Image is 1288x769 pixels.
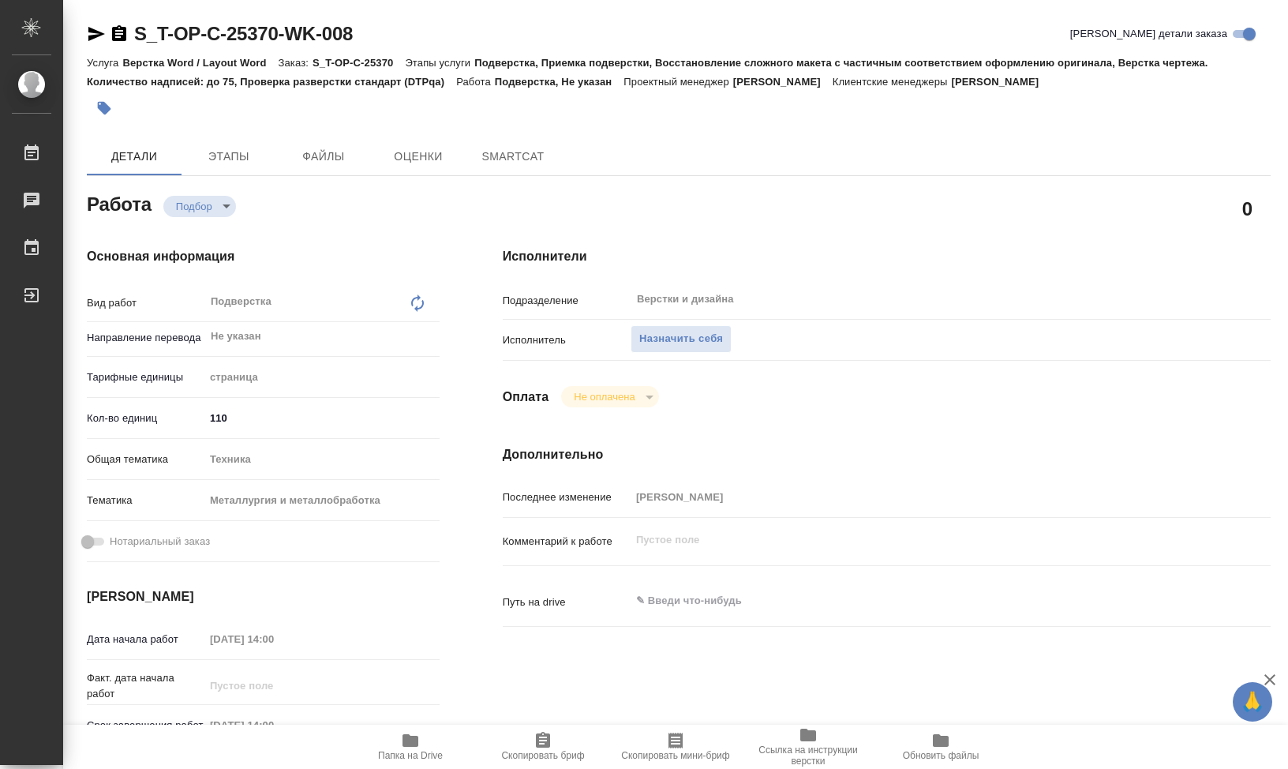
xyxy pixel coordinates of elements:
[405,57,474,69] p: Этапы услуги
[110,24,129,43] button: Скопировать ссылку
[503,490,631,505] p: Последнее изменение
[279,57,313,69] p: Заказ:
[87,295,204,311] p: Вид работ
[171,200,217,213] button: Подбор
[733,76,833,88] p: [PERSON_NAME]
[903,750,979,761] span: Обновить файлы
[561,386,658,407] div: Подбор
[639,330,723,348] span: Назначить себя
[495,76,624,88] p: Подверстка, Не указан
[378,750,443,761] span: Папка на Drive
[191,147,267,167] span: Этапы
[134,23,353,44] a: S_T-OP-C-25370-WK-008
[204,364,440,391] div: страница
[204,407,440,430] input: ✎ Введи что-нибудь
[110,534,210,550] span: Нотариальный заказ
[87,369,204,385] p: Тарифные единицы
[286,147,361,167] span: Файлы
[1233,682,1272,722] button: 🙏
[503,332,631,348] p: Исполнитель
[87,247,440,266] h4: Основная информация
[87,24,106,43] button: Скопировать ссылку для ЯМессенджера
[456,76,495,88] p: Работа
[87,587,440,606] h4: [PERSON_NAME]
[1070,26,1227,42] span: [PERSON_NAME] детали заказа
[501,750,584,761] span: Скопировать бриф
[503,534,631,550] p: Комментарий к работе
[344,725,477,769] button: Папка на Drive
[204,674,343,697] input: Пустое поле
[742,725,874,769] button: Ссылка на инструкции верстки
[1242,195,1252,222] h2: 0
[833,76,952,88] p: Клиентские менеджеры
[475,147,551,167] span: SmartCat
[1239,685,1266,718] span: 🙏
[122,57,278,69] p: Верстка Word / Layout Word
[380,147,456,167] span: Оценки
[609,725,742,769] button: Скопировать мини-бриф
[87,57,122,69] p: Услуга
[477,725,609,769] button: Скопировать бриф
[621,750,729,761] span: Скопировать мини-бриф
[569,390,639,403] button: Не оплачена
[874,725,1007,769] button: Обновить файлы
[87,57,1208,88] p: Подверстка, Приемка подверстки, Восстановление сложного макета с частичным соответствием оформлен...
[204,487,440,514] div: Металлургия и металлобработка
[163,196,236,217] div: Подбор
[87,189,152,217] h2: Работа
[87,452,204,467] p: Общая тематика
[503,293,631,309] p: Подразделение
[96,147,172,167] span: Детали
[87,91,122,126] button: Добавить тэг
[751,745,865,767] span: Ссылка на инструкции верстки
[87,330,204,346] p: Направление перевода
[503,247,1271,266] h4: Исполнители
[503,445,1271,464] h4: Дополнительно
[503,595,631,610] p: Путь на drive
[951,76,1050,88] p: [PERSON_NAME]
[631,486,1207,508] input: Пустое поле
[87,718,204,733] p: Срок завершения работ
[87,493,204,508] p: Тематика
[204,714,343,737] input: Пустое поле
[87,411,204,426] p: Кол-во единиц
[87,670,204,702] p: Факт. дата начала работ
[204,628,343,651] input: Пустое поле
[204,446,440,473] div: Техника
[313,57,405,69] p: S_T-OP-C-25370
[87,632,204,647] p: Дата начала работ
[623,76,732,88] p: Проектный менеджер
[631,325,732,353] button: Назначить себя
[503,388,549,407] h4: Оплата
